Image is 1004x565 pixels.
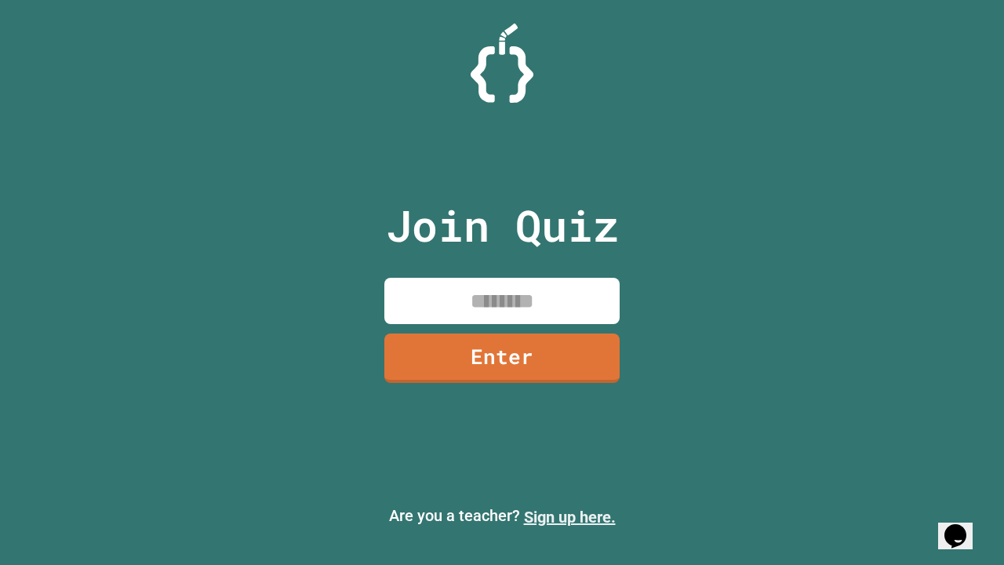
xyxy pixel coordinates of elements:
iframe: chat widget [938,502,988,549]
img: Logo.svg [471,24,533,103]
p: Are you a teacher? [13,504,991,529]
a: Enter [384,334,620,383]
p: Join Quiz [386,193,619,258]
a: Sign up here. [524,508,616,527]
